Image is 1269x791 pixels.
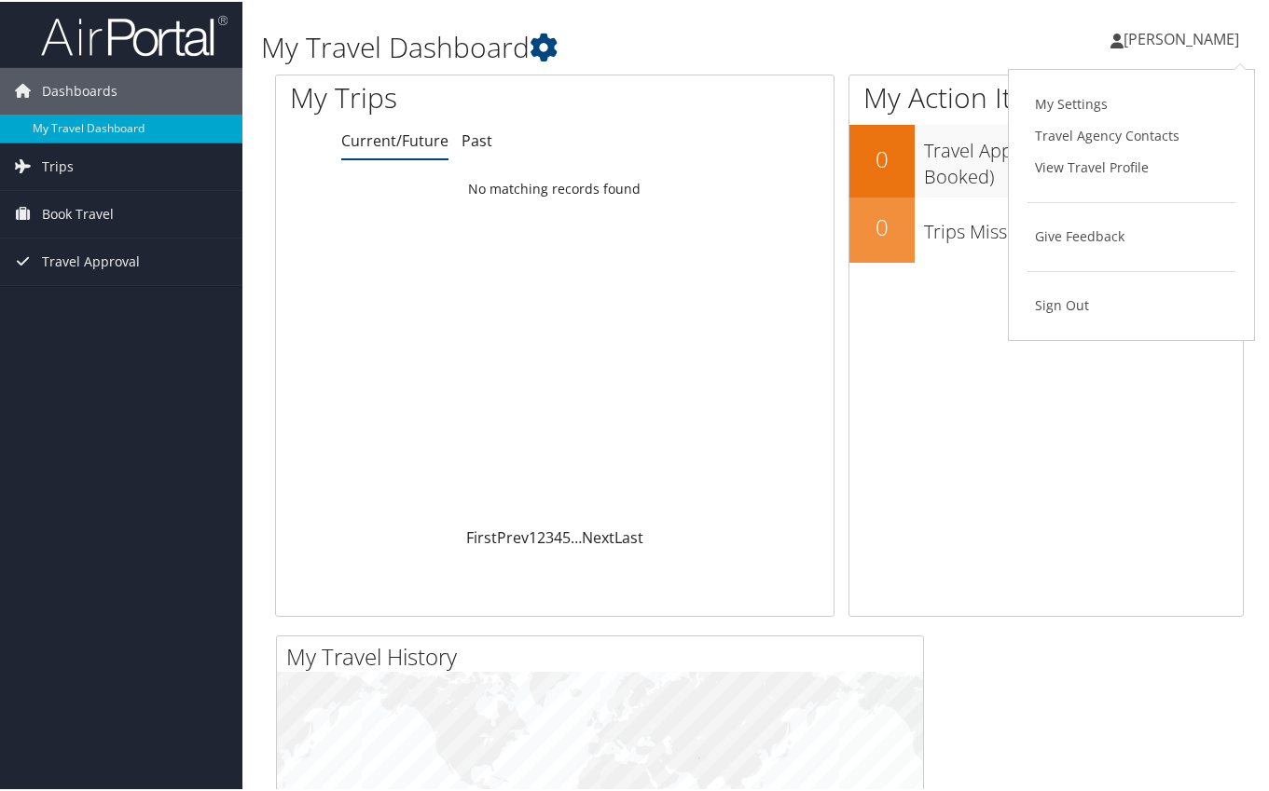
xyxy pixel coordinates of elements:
[582,525,614,546] a: Next
[261,26,926,65] h1: My Travel Dashboard
[537,525,545,546] a: 2
[41,12,228,56] img: airportal-logo.png
[849,76,1243,116] h1: My Action Items
[1028,219,1235,251] a: Give Feedback
[529,525,537,546] a: 1
[497,525,529,546] a: Prev
[276,170,834,204] td: No matching records found
[849,123,1243,195] a: 0Travel Approvals Pending (Advisor Booked)
[1124,27,1239,48] span: [PERSON_NAME]
[1110,9,1258,65] a: [PERSON_NAME]
[849,210,915,241] h2: 0
[849,142,915,173] h2: 0
[42,66,117,113] span: Dashboards
[341,129,448,149] a: Current/Future
[42,142,74,188] span: Trips
[286,639,923,671] h2: My Travel History
[849,196,1243,261] a: 0Trips Missing Hotels
[554,525,562,546] a: 4
[562,525,571,546] a: 5
[924,127,1243,188] h3: Travel Approvals Pending (Advisor Booked)
[1028,288,1235,320] a: Sign Out
[42,189,114,236] span: Book Travel
[1028,118,1235,150] a: Travel Agency Contacts
[462,129,492,149] a: Past
[614,525,643,546] a: Last
[924,208,1243,243] h3: Trips Missing Hotels
[1028,87,1235,118] a: My Settings
[1028,150,1235,182] a: View Travel Profile
[42,237,140,283] span: Travel Approval
[466,525,497,546] a: First
[290,76,587,116] h1: My Trips
[571,525,582,546] span: …
[545,525,554,546] a: 3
